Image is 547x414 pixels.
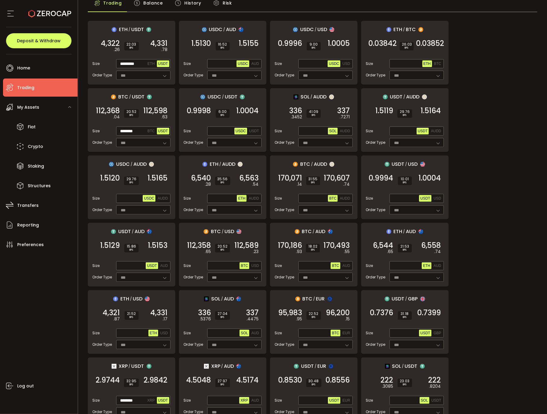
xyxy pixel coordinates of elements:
span: 170,493 [324,242,350,249]
span: USDC [144,196,154,201]
button: ETH [146,60,156,67]
span: Size [275,128,282,134]
span: USDC [236,129,246,133]
span: 6,540 [191,175,211,181]
i: BPS [218,114,227,117]
span: USDC [116,160,130,168]
span: 4,322 [101,40,120,47]
span: AUD [226,26,236,33]
span: 31.55 [309,177,318,181]
em: / [315,27,316,32]
span: AUD [251,62,259,66]
button: USD [159,330,169,336]
em: / [222,94,224,100]
img: usdt_portfolio.svg [385,297,390,301]
span: 6.00 [218,110,227,114]
img: eth_portfolio.svg [112,27,116,32]
em: / [404,94,405,100]
span: Structures [28,181,51,190]
button: XRP [146,397,156,404]
span: ETH [238,196,245,201]
span: AUDD [133,160,147,168]
span: My Assets [17,103,39,112]
span: 26.03 [402,43,411,46]
span: 15.86 [127,245,136,248]
img: aud_portfolio.svg [236,297,241,301]
span: 1.5164 [421,108,441,114]
span: 0.9996 [278,40,302,47]
span: SOL [301,93,310,101]
span: SOL [241,331,248,335]
button: BTC [331,262,340,269]
em: .04 [113,114,120,120]
img: btc_portfolio.svg [111,95,116,99]
span: Size [366,128,373,134]
span: BTC [118,93,128,101]
span: 0.03842 [369,40,397,47]
span: AUD [251,398,259,403]
button: USDT [157,60,169,67]
span: Size [93,61,100,66]
em: / [129,94,131,100]
span: AUDD [431,129,441,133]
em: / [311,94,313,100]
img: eth_portfolio.svg [386,229,391,234]
span: USDT [158,62,168,66]
button: EUR [341,397,351,404]
span: AUD [316,228,326,235]
span: ETH [119,26,128,33]
span: Size [184,196,191,201]
span: Size [275,196,282,201]
button: AUD [250,330,260,336]
button: USD [432,195,442,202]
span: 10.01 [400,177,409,181]
img: btc_portfolio.svg [295,229,300,234]
button: GBP [432,330,442,336]
button: AUD [250,60,260,67]
span: Order Type [275,72,294,78]
span: 1.5130 [192,40,211,47]
span: ETH [148,62,155,66]
img: aud_portfolio.svg [147,229,152,234]
span: USD [408,160,418,168]
img: usdt_portfolio.svg [147,364,151,369]
img: eth_portfolio.svg [113,297,118,301]
i: BPS [309,114,318,117]
span: BTC [332,264,339,268]
span: USDT [249,129,259,133]
button: AUDD [247,195,260,202]
span: AUDD [313,93,327,101]
span: Size [93,196,100,201]
span: BTC [300,160,310,168]
span: 112,368 [96,108,120,114]
span: USD [224,228,234,235]
img: zuPXiwguUFiBOIQyqLOiXsnnNitlx7q4LCwEbLHADjIpTka+Lip0HH8D0VTrd02z+wEAAAAASUVORK5CYII= [422,95,427,99]
em: .78 [161,47,168,53]
span: Order Type [366,72,386,78]
span: GBP [434,331,441,335]
button: EUR [341,330,351,336]
span: USDC [300,26,314,33]
span: AUDD [340,129,350,133]
button: AUD [341,262,351,269]
button: SOL [420,397,429,404]
img: usdc_portfolio.svg [202,27,207,32]
span: 4,331 [151,40,168,47]
span: USDT [420,196,430,201]
i: BPS [218,46,227,50]
span: 0.9998 [187,108,211,114]
button: USDT [146,262,158,269]
span: USDC [208,93,221,101]
button: USD [341,60,351,67]
button: BTC [146,128,156,134]
img: usdt_portfolio.svg [383,95,388,99]
span: Order Type [93,72,112,78]
span: ETH [150,331,157,335]
span: 41.09 [309,110,318,114]
span: 1.0004 [237,108,259,114]
img: sol_portfolio.png [294,95,298,99]
img: usdt_portfolio.svg [385,162,390,167]
span: 6,563 [240,175,259,181]
button: USDT [430,397,443,404]
span: BTC [329,196,336,201]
